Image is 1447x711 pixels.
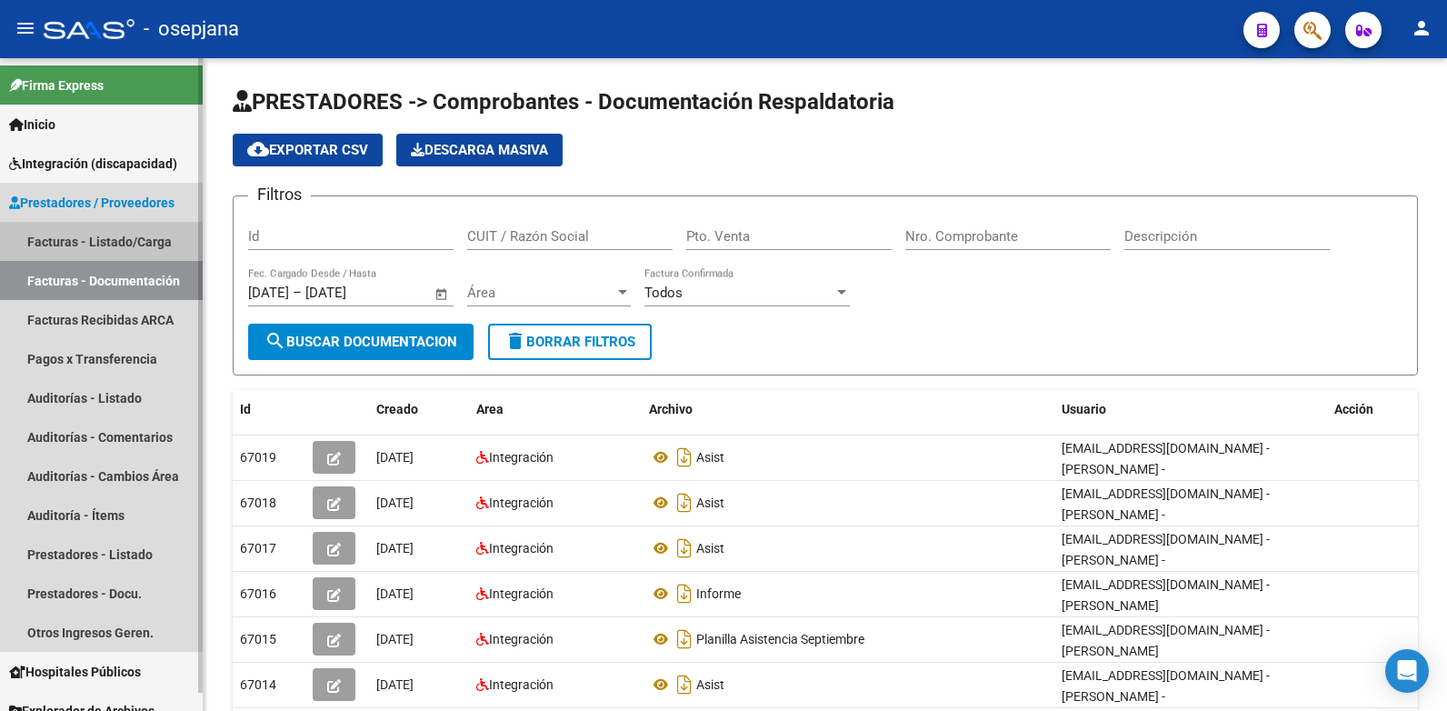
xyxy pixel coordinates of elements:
mat-icon: menu [15,17,36,39]
span: [DATE] [376,586,414,601]
span: Exportar CSV [247,142,368,158]
mat-icon: cloud_download [247,138,269,160]
span: Prestadores / Proveedores [9,193,175,213]
mat-icon: person [1411,17,1432,39]
datatable-header-cell: Creado [369,390,469,429]
input: Fecha inicio [248,285,289,301]
span: Hospitales Públicos [9,662,141,682]
span: 67018 [240,496,276,510]
span: [EMAIL_ADDRESS][DOMAIN_NAME] - [PERSON_NAME] - [1062,532,1270,567]
span: 67015 [240,632,276,646]
span: Asist [696,541,724,556]
span: Integración [489,496,554,510]
app-download-masive: Descarga masiva de comprobantes (adjuntos) [396,134,563,166]
i: Descargar documento [673,443,696,472]
i: Descargar documento [673,625,696,654]
span: Id [240,402,251,416]
span: Usuario [1062,402,1106,416]
i: Descargar documento [673,534,696,563]
span: [EMAIL_ADDRESS][DOMAIN_NAME] - [PERSON_NAME] - [1062,486,1270,522]
span: Integración [489,632,554,646]
span: 67014 [240,677,276,692]
mat-icon: search [264,330,286,352]
span: - osepjana [144,9,239,49]
span: Informe [696,586,741,601]
span: Integración [489,586,554,601]
span: Integración [489,541,554,556]
span: Integración (discapacidad) [9,154,177,174]
i: Descargar documento [673,488,696,517]
h3: Filtros [248,182,311,207]
datatable-header-cell: Archivo [642,390,1054,429]
span: Asist [696,450,724,465]
button: Borrar Filtros [488,324,652,360]
span: – [293,285,302,301]
i: Descargar documento [673,579,696,608]
span: Descarga Masiva [411,142,548,158]
datatable-header-cell: Id [233,390,305,429]
span: Área [467,285,614,301]
span: Buscar Documentacion [264,334,457,350]
button: Open calendar [432,284,453,305]
span: Firma Express [9,75,104,95]
span: 67017 [240,541,276,556]
datatable-header-cell: Usuario [1054,390,1327,429]
span: [EMAIL_ADDRESS][DOMAIN_NAME] - [PERSON_NAME] [1062,623,1270,658]
span: [DATE] [376,541,414,556]
span: Creado [376,402,418,416]
mat-icon: delete [504,330,526,352]
span: [EMAIL_ADDRESS][DOMAIN_NAME] - [PERSON_NAME] - [1062,441,1270,476]
span: PRESTADORES -> Comprobantes - Documentación Respaldatoria [233,89,894,115]
span: Archivo [649,402,693,416]
span: [DATE] [376,450,414,465]
span: [DATE] [376,677,414,692]
span: Integración [489,450,554,465]
span: Inicio [9,115,55,135]
span: Borrar Filtros [504,334,635,350]
span: Planilla Asistencia Septiembre [696,632,864,646]
i: Descargar documento [673,670,696,699]
span: 67016 [240,586,276,601]
span: 67019 [240,450,276,465]
input: Fecha fin [305,285,394,301]
span: [EMAIL_ADDRESS][DOMAIN_NAME] - [PERSON_NAME] [1062,577,1270,613]
span: [DATE] [376,632,414,646]
button: Descarga Masiva [396,134,563,166]
datatable-header-cell: Area [469,390,642,429]
span: Area [476,402,504,416]
button: Buscar Documentacion [248,324,474,360]
span: Todos [644,285,683,301]
div: Open Intercom Messenger [1385,649,1429,693]
span: Acción [1334,402,1373,416]
span: [DATE] [376,496,414,510]
datatable-header-cell: Acción [1327,390,1418,429]
span: Asist [696,496,724,510]
span: Integración [489,677,554,692]
span: Asist [696,677,724,692]
button: Exportar CSV [233,134,383,166]
span: [EMAIL_ADDRESS][DOMAIN_NAME] - [PERSON_NAME] - [1062,668,1270,704]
